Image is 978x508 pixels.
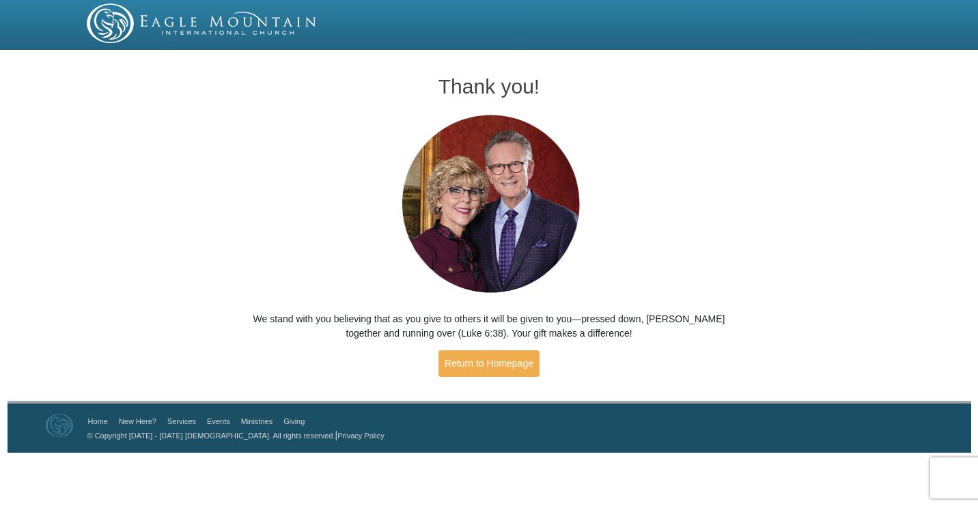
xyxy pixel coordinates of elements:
[337,432,384,440] a: Privacy Policy
[252,312,727,341] p: We stand with you believing that as you give to others it will be given to you—pressed down, [PER...
[241,417,273,425] a: Ministries
[87,432,335,440] a: © Copyright [DATE] - [DATE] [DEMOGRAPHIC_DATA]. All rights reserved.
[389,111,590,298] img: Pastors George and Terri Pearsons
[207,417,230,425] a: Events
[283,417,305,425] a: Giving
[46,414,73,437] img: Eagle Mountain International Church
[167,417,196,425] a: Services
[83,428,385,442] p: |
[438,350,540,377] a: Return to Homepage
[88,417,108,425] a: Home
[87,3,318,43] img: EMIC
[119,417,156,425] a: New Here?
[252,75,727,98] h1: Thank you!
